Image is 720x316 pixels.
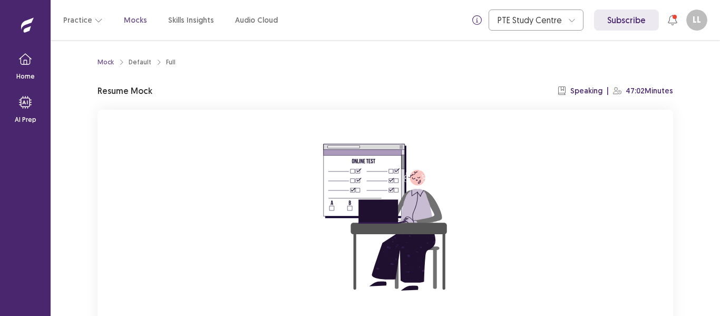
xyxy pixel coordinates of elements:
[290,122,480,312] img: attend-mock
[15,115,36,125] p: AI Prep
[235,15,278,26] a: Audio Cloud
[626,85,673,97] p: 47:02 Minutes
[168,15,214,26] a: Skills Insights
[498,10,563,30] div: PTE Study Centre
[166,58,176,67] div: Full
[468,11,487,30] button: info
[16,72,35,81] p: Home
[124,15,147,26] a: Mocks
[98,84,152,97] p: Resume Mock
[607,85,609,97] p: |
[594,9,659,31] a: Subscribe
[63,11,103,30] button: Practice
[570,85,602,97] p: Speaking
[129,58,151,67] div: Default
[98,58,176,67] nav: breadcrumb
[686,9,707,31] button: LL
[98,58,114,67] a: Mock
